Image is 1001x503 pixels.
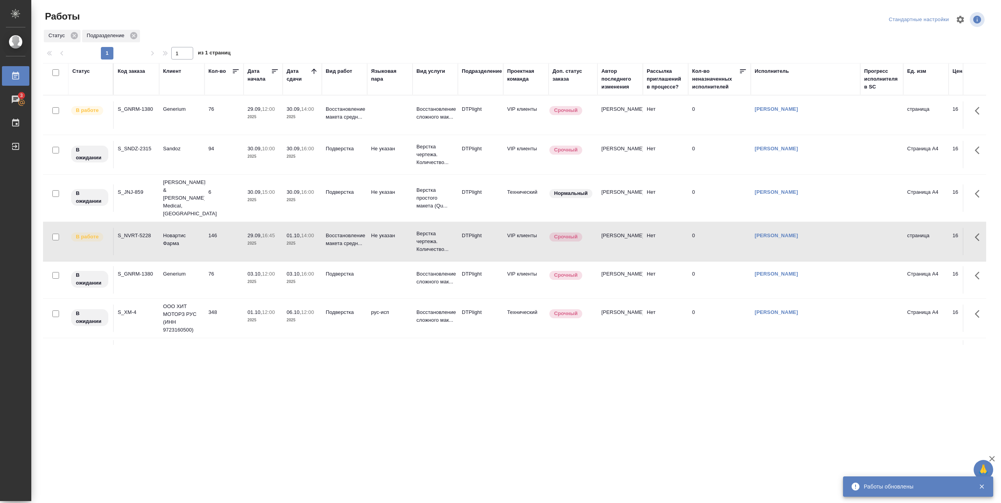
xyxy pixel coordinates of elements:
[2,90,29,109] a: 3
[755,106,798,112] a: [PERSON_NAME]
[458,266,503,294] td: DTPlight
[458,228,503,255] td: DTPlight
[118,145,155,153] div: S_SNDZ-2315
[554,233,578,241] p: Срочный
[163,270,201,278] p: Generium
[287,67,310,83] div: Дата сдачи
[643,184,688,212] td: Нет
[118,105,155,113] div: S_GNRM-1380
[974,460,993,480] button: 🙏
[416,308,454,324] p: Восстановление сложного мак...
[643,101,688,129] td: Нет
[688,340,751,368] td: 0
[163,67,181,75] div: Клиент
[416,344,454,360] p: Восстановление макета средн...
[70,308,109,327] div: Исполнитель назначен, приступать к работе пока рано
[597,228,643,255] td: [PERSON_NAME]
[688,101,751,129] td: 0
[76,189,104,205] p: В ожидании
[949,340,988,368] td: 16
[458,184,503,212] td: DTPlight
[951,10,970,29] span: Настроить таблицу
[953,67,965,75] div: Цена
[70,232,109,242] div: Исполнитель выполняет работу
[554,271,578,279] p: Срочный
[887,14,951,26] div: split button
[970,101,989,120] button: Здесь прячутся важные кнопки
[970,141,989,160] button: Здесь прячутся важные кнопки
[15,92,27,99] span: 3
[287,146,301,151] p: 30.09,
[688,141,751,168] td: 0
[326,188,363,196] p: Подверстка
[326,308,363,316] p: Подверстка
[163,303,201,334] p: ООО ХИТ МОТОРЗ РУС (ИНН 9723160500)
[755,146,798,151] a: [PERSON_NAME]
[118,344,155,360] div: S_SMNS-ZDR-79
[755,309,798,315] a: [PERSON_NAME]
[970,228,989,247] button: Здесь прячутся важные кнопки
[301,309,314,315] p: 12:00
[118,232,155,240] div: S_NVRT-5228
[416,186,454,210] p: Верстка простого макета (Qu...
[301,106,314,112] p: 14:00
[903,141,949,168] td: Страница А4
[416,67,445,75] div: Вид услуги
[367,228,413,255] td: Не указан
[262,189,275,195] p: 15:00
[76,310,104,325] p: В ожидании
[287,233,301,238] p: 01.10,
[503,101,549,129] td: VIP клиенты
[248,153,279,160] p: 2025
[864,483,967,490] div: Работы обновлены
[326,344,363,352] p: Подверстка
[163,232,201,247] p: Новартис Фарма
[70,145,109,163] div: Исполнитель назначен, приступать к работе пока рано
[643,340,688,368] td: Нет
[301,146,314,151] p: 16:00
[326,232,363,247] p: Восстановление макета средн...
[755,189,798,195] a: [PERSON_NAME]
[205,228,244,255] td: 146
[949,305,988,332] td: 16
[371,67,409,83] div: Языковая пара
[903,266,949,294] td: Страница А4
[76,271,104,287] p: В ожидании
[597,266,643,294] td: [PERSON_NAME]
[907,67,926,75] div: Ед. изм
[503,141,549,168] td: VIP клиенты
[970,184,989,203] button: Здесь прячутся важные кнопки
[76,146,104,162] p: В ожидании
[287,309,301,315] p: 06.10,
[970,266,989,285] button: Здесь прячутся важные кнопки
[755,271,798,277] a: [PERSON_NAME]
[248,316,279,324] p: 2025
[903,340,949,368] td: Страница А4
[326,145,363,153] p: Подверстка
[554,106,578,114] p: Срочный
[416,270,454,286] p: Восстановление сложного мак...
[44,30,81,42] div: Статус
[949,101,988,129] td: 16
[163,178,201,218] p: [PERSON_NAME] & [PERSON_NAME] Medical, [GEOGRAPHIC_DATA]
[903,184,949,212] td: Страница А4
[970,305,989,323] button: Здесь прячутся важные кнопки
[118,188,155,196] div: S_JNJ-859
[949,184,988,212] td: 16
[864,67,899,91] div: Прогресс исполнителя в SC
[507,67,545,83] div: Проектная команда
[301,189,314,195] p: 16:00
[643,305,688,332] td: Нет
[198,48,231,59] span: из 1 страниц
[208,67,226,75] div: Кол-во
[643,266,688,294] td: Нет
[643,141,688,168] td: Нет
[416,105,454,121] p: Восстановление сложного мак...
[43,10,80,23] span: Работы
[248,106,262,112] p: 29.09,
[458,101,503,129] td: DTPlight
[643,228,688,255] td: Нет
[248,189,262,195] p: 30.09,
[903,305,949,332] td: Страница А4
[262,146,275,151] p: 10:00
